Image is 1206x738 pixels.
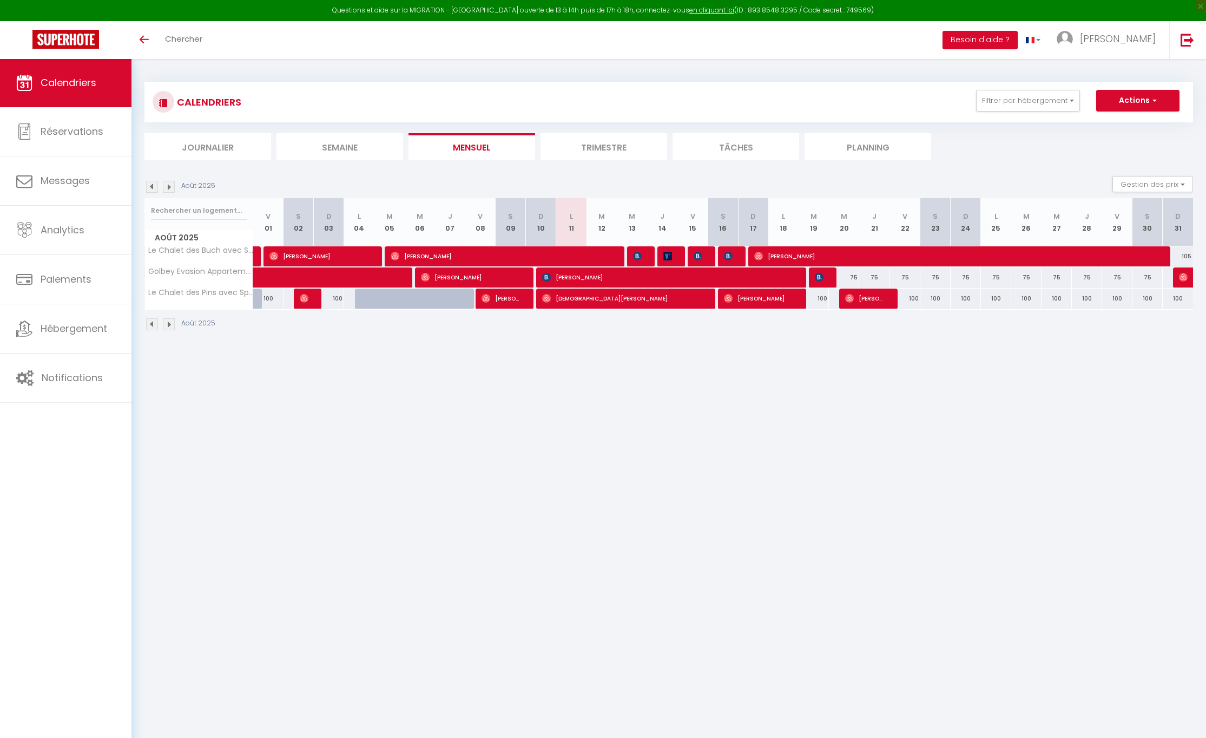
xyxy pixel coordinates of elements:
[344,198,374,246] th: 04
[181,318,215,329] p: Août 2025
[145,230,253,246] span: Août 2025
[1042,289,1072,309] div: 100
[253,289,284,309] div: 100
[1072,198,1102,246] th: 28
[405,198,435,246] th: 06
[496,198,526,246] th: 09
[165,33,202,44] span: Chercher
[41,272,91,286] span: Paiements
[542,267,795,288] span: [PERSON_NAME]
[994,211,998,221] abbr: L
[689,5,734,15] a: en cliquant ici
[981,267,1011,288] div: 75
[782,211,785,221] abbr: L
[1080,32,1156,45] span: [PERSON_NAME]
[1163,198,1193,246] th: 31
[951,289,981,309] div: 100
[296,211,301,221] abbr: S
[647,198,677,246] th: 14
[598,211,605,221] abbr: M
[478,211,483,221] abbr: V
[174,90,241,114] h3: CALENDRIERS
[754,246,1158,266] span: [PERSON_NAME]
[541,133,667,160] li: Trimestre
[374,198,405,246] th: 05
[1085,211,1089,221] abbr: J
[144,133,271,160] li: Journalier
[42,371,103,384] span: Notifications
[1011,289,1042,309] div: 100
[750,211,756,221] abbr: D
[465,198,496,246] th: 08
[157,21,210,59] a: Chercher
[1072,267,1102,288] div: 75
[358,211,361,221] abbr: L
[902,211,907,221] abbr: V
[391,246,613,266] span: [PERSON_NAME]
[570,211,573,221] abbr: L
[41,322,107,335] span: Hébergement
[276,133,403,160] li: Semaine
[633,246,643,266] span: [PERSON_NAME]
[920,198,951,246] th: 23
[660,211,664,221] abbr: J
[943,31,1018,49] button: Besoin d'aide ?
[724,246,734,266] span: [PERSON_NAME]
[408,133,535,160] li: Mensuel
[181,181,215,191] p: Août 2025
[815,267,825,288] span: [PERSON_NAME]
[1102,289,1132,309] div: 100
[508,211,513,221] abbr: S
[482,288,522,309] span: [PERSON_NAME]
[147,267,255,276] span: Golbey Evasion Appartement avec terrasse suspendue
[1023,211,1030,221] abbr: M
[963,211,968,221] abbr: D
[724,288,795,309] span: [PERSON_NAME]
[845,288,886,309] span: [PERSON_NAME]
[1102,267,1132,288] div: 75
[41,174,90,187] span: Messages
[663,246,674,266] span: [PERSON_NAME]
[1049,21,1169,59] a: ... [PERSON_NAME]
[147,289,255,297] span: Le Chalet des Pins avec Spa et Sauna
[314,198,344,246] th: 03
[920,289,951,309] div: 100
[951,198,981,246] th: 24
[810,211,817,221] abbr: M
[677,198,708,246] th: 15
[1102,198,1132,246] th: 29
[1011,198,1042,246] th: 26
[1145,211,1150,221] abbr: S
[1181,33,1194,47] img: logout
[829,267,859,288] div: 75
[538,211,544,221] abbr: D
[1115,211,1119,221] abbr: V
[1175,211,1181,221] abbr: D
[1057,31,1073,47] img: ...
[981,289,1011,309] div: 100
[859,267,889,288] div: 75
[1132,267,1163,288] div: 75
[326,211,332,221] abbr: D
[1132,198,1163,246] th: 30
[1053,211,1060,221] abbr: M
[284,198,314,246] th: 02
[1096,90,1179,112] button: Actions
[1072,289,1102,309] div: 100
[768,198,799,246] th: 18
[421,267,522,288] span: [PERSON_NAME]
[147,246,255,254] span: Le Chalet des Buch avec Spa
[1011,267,1042,288] div: 75
[694,246,704,266] span: [PERSON_NAME]
[542,288,704,309] span: [DEMOGRAPHIC_DATA][PERSON_NAME]
[889,198,920,246] th: 22
[253,246,259,267] a: Laetitia
[1132,289,1163,309] div: 100
[41,76,96,89] span: Calendriers
[586,198,617,246] th: 12
[32,30,99,49] img: Super Booking
[889,267,920,288] div: 75
[300,288,310,309] span: [PERSON_NAME]
[981,198,1011,246] th: 25
[721,211,726,221] abbr: S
